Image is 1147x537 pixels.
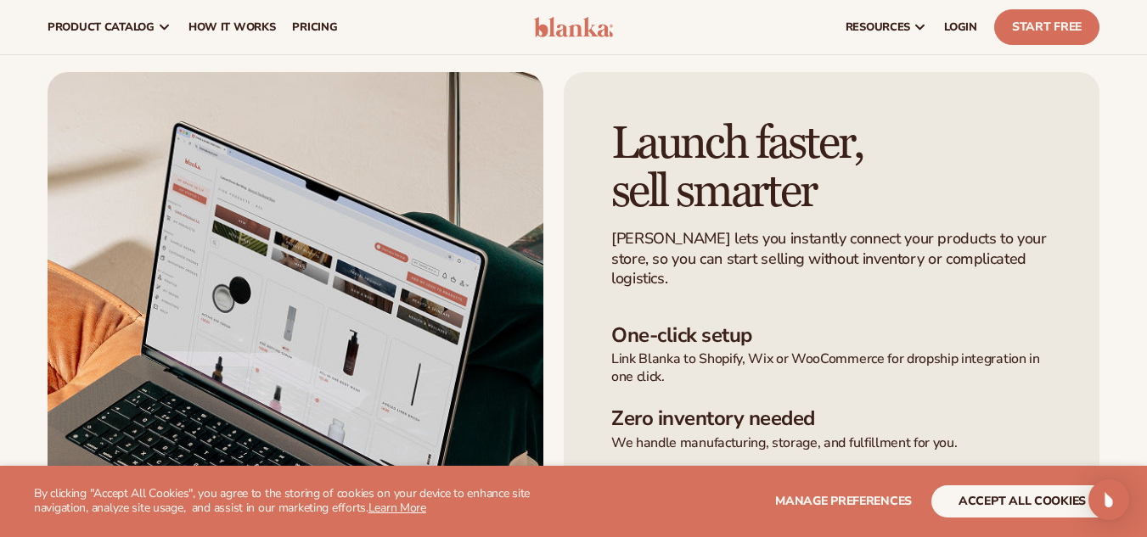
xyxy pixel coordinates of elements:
h2: Launch faster, sell smarter [611,120,1052,215]
span: Manage preferences [775,493,912,509]
p: By clicking "Accept All Cookies", you agree to the storing of cookies on your device to enhance s... [34,487,566,516]
button: accept all cookies [931,485,1113,517]
span: product catalog [48,20,155,34]
span: LOGIN [944,20,977,34]
span: How It Works [188,20,276,34]
h3: Zero inventory needed [611,406,1052,431]
a: Start Free [994,9,1099,45]
p: [PERSON_NAME] lets you instantly connect your products to your store, so you can start selling wi... [611,229,1052,288]
div: Open Intercom Messenger [1088,479,1129,520]
button: Manage preferences [775,485,912,517]
p: We handle manufacturing, storage, and fulfillment for you. [611,434,1052,452]
span: pricing [292,20,337,34]
h3: One-click setup [611,323,1052,348]
span: resources [846,20,910,34]
p: Link Blanka to Shopify, Wix or WooCommerce for dropship integration in one click. [611,350,1052,386]
a: Learn More [368,500,426,516]
img: logo [534,17,614,37]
